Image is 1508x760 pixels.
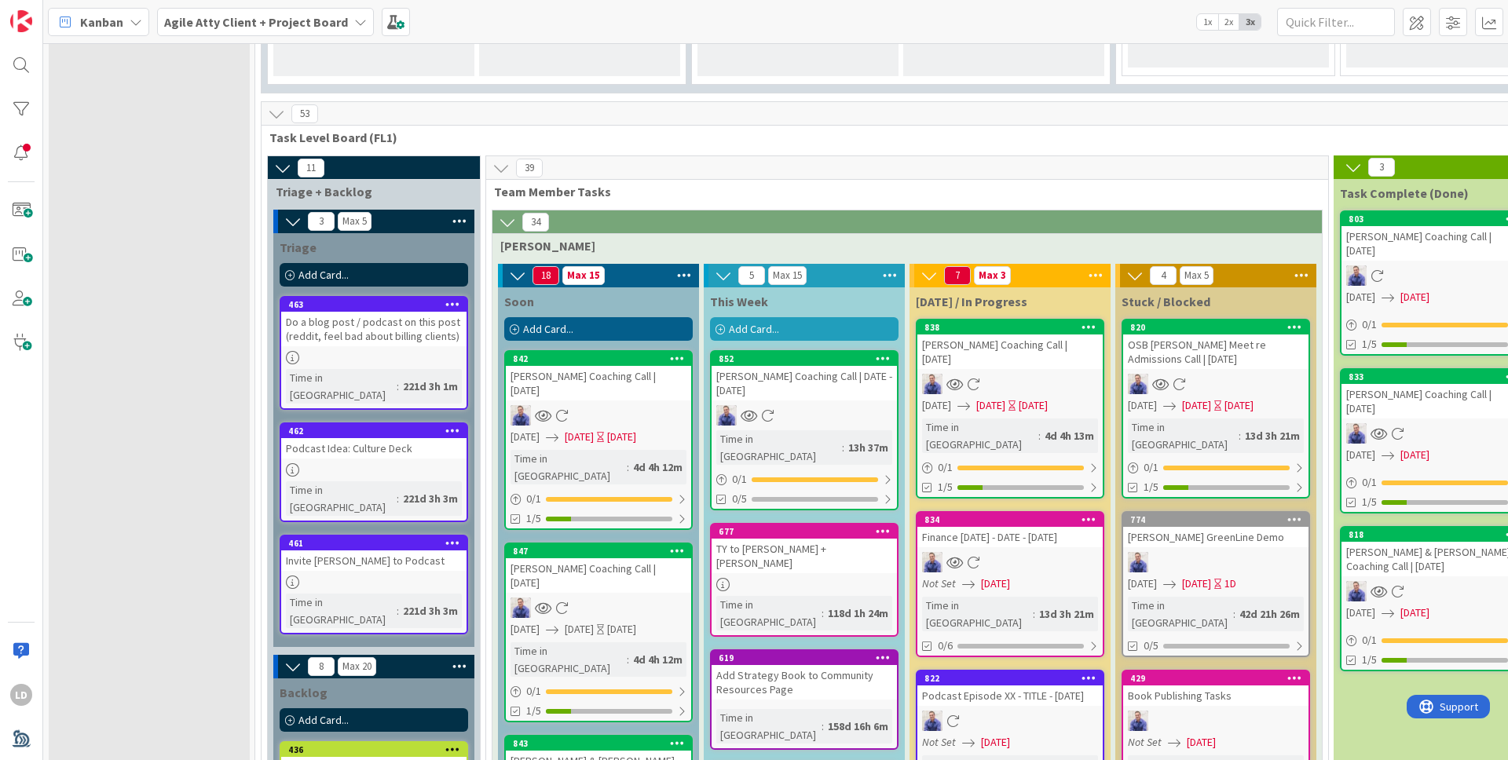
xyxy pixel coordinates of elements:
span: 0 / 1 [1144,459,1158,476]
div: 834Finance [DATE] - DATE - [DATE] [917,513,1103,547]
span: Team Member Tasks [494,184,1309,199]
div: 461 [281,536,467,550]
img: JG [511,597,531,618]
div: Time in [GEOGRAPHIC_DATA] [511,642,627,677]
div: Invite [PERSON_NAME] to Podcast [281,550,467,571]
img: JG [1346,265,1367,286]
span: 3x [1239,14,1261,30]
span: : [822,605,824,622]
div: Max 15 [773,272,802,280]
div: 834 [917,513,1103,527]
span: 3 [1368,158,1395,177]
span: [DATE] [1400,289,1429,305]
div: 847 [513,546,691,557]
div: 221d 3h 1m [399,378,462,395]
span: [DATE] [1346,447,1375,463]
span: Support [33,2,71,21]
span: 39 [516,159,543,177]
span: [DATE] [1400,447,1429,463]
div: 774 [1123,513,1309,527]
img: avatar [10,728,32,750]
div: Time in [GEOGRAPHIC_DATA] [716,709,822,744]
div: 774 [1130,514,1309,525]
div: 221d 3h 3m [399,490,462,507]
span: : [1233,605,1235,623]
span: [DATE] [1182,397,1211,414]
span: 0/5 [1144,638,1158,654]
span: Triage + Backlog [276,184,460,199]
div: 822 [917,671,1103,685]
div: 0/1 [506,681,691,701]
i: Not Set [922,576,956,590]
div: 436 [288,744,467,755]
div: 4d 4h 12m [629,459,686,476]
span: 1/5 [1362,494,1377,510]
span: 0 / 1 [1362,632,1377,649]
div: Time in [GEOGRAPHIC_DATA] [922,597,1033,631]
div: JG [917,552,1103,572]
span: Backlog [280,685,328,700]
span: 1/5 [938,479,953,495]
div: Time in [GEOGRAPHIC_DATA] [716,430,842,465]
span: 7 [944,266,971,285]
span: [DATE] [981,575,1010,592]
div: 619 [712,651,897,665]
img: JG [716,405,737,426]
span: [DATE] [1128,397,1157,414]
span: 1/5 [1362,652,1377,668]
span: : [842,439,844,456]
div: Book Publishing Tasks [1123,685,1309,706]
span: Add Card... [298,713,349,727]
img: JG [1128,711,1148,731]
span: 53 [291,104,318,123]
div: 118d 1h 24m [824,605,892,622]
i: Not Set [1128,735,1162,749]
input: Quick Filter... [1277,8,1395,36]
img: JG [922,374,942,394]
span: Add Card... [298,268,349,282]
div: 4d 4h 12m [629,651,686,668]
div: 429 [1130,673,1309,684]
span: : [1038,427,1041,444]
div: 834 [924,514,1103,525]
span: [DATE] [1182,575,1211,592]
div: 463 [288,299,467,310]
div: 847[PERSON_NAME] Coaching Call | [DATE] [506,544,691,593]
span: This Week [710,294,768,309]
div: [PERSON_NAME] Coaching Call | [DATE] [506,366,691,400]
div: 462 [288,426,467,437]
div: 461Invite [PERSON_NAME] to Podcast [281,536,467,571]
div: 820OSB [PERSON_NAME] Meet re Admissions Call | [DATE] [1123,320,1309,369]
span: Add Card... [523,322,573,336]
span: 3 [308,212,335,231]
div: Add Strategy Book to Community Resources Page [712,665,897,700]
span: 1/5 [1362,336,1377,353]
span: [DATE] [922,397,951,414]
div: [DATE] [1019,397,1048,414]
b: Agile Atty Client + Project Board [164,14,348,30]
span: 1/5 [526,703,541,719]
div: Time in [GEOGRAPHIC_DATA] [1128,418,1239,453]
span: 34 [522,213,549,232]
div: 852 [712,352,897,366]
span: Kanban [80,13,123,31]
div: 820 [1123,320,1309,334]
div: Finance [DATE] - DATE - [DATE] [917,527,1103,547]
div: 158d 16h 6m [824,718,892,735]
span: : [397,378,399,395]
span: [DATE] [1346,605,1375,621]
div: JG [712,405,897,426]
div: 13h 37m [844,439,892,456]
div: [PERSON_NAME] Coaching Call | [DATE] [506,558,691,593]
div: [DATE] [1224,397,1254,414]
div: 463Do a blog post / podcast on this post (reddit, feel bad about billing clients) [281,298,467,346]
span: 0 / 1 [526,491,541,507]
span: [DATE] [511,621,540,638]
div: 42d 21h 26m [1235,605,1304,623]
span: : [822,718,824,735]
div: 843 [513,738,691,749]
div: 619Add Strategy Book to Community Resources Page [712,651,897,700]
span: 5 [738,266,765,285]
span: [DATE] [981,734,1010,751]
span: 1/5 [1144,479,1158,495]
